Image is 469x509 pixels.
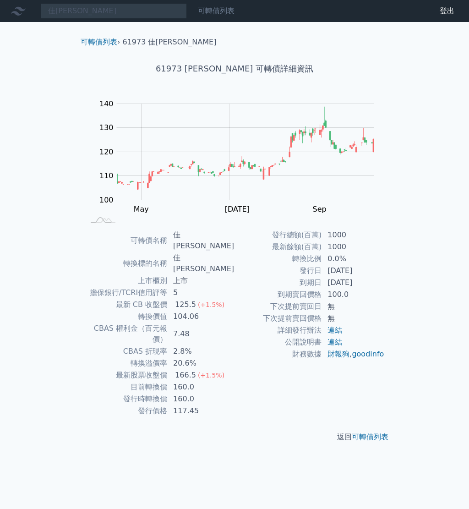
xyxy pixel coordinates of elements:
[123,37,217,48] li: 61973 佳[PERSON_NAME]
[352,350,384,358] a: goodinfo
[99,148,114,156] tspan: 120
[352,432,388,441] a: 可轉債列表
[234,289,322,301] td: 到期賣回價格
[322,301,385,312] td: 無
[234,253,322,265] td: 轉換比例
[168,345,234,357] td: 2.8%
[423,465,469,509] div: 聊天小工具
[73,432,396,443] p: 返回
[84,405,168,417] td: 發行價格
[322,229,385,241] td: 1000
[81,37,120,48] li: ›
[234,336,322,348] td: 公開說明書
[99,123,114,132] tspan: 130
[322,265,385,277] td: [DATE]
[168,252,234,275] td: 佳[PERSON_NAME]
[134,205,149,213] tspan: May
[198,301,224,308] span: (+1.5%)
[117,107,374,190] g: Series
[84,369,168,381] td: 最新股票收盤價
[84,357,168,369] td: 轉換溢價率
[168,287,234,299] td: 5
[40,3,187,19] input: 搜尋可轉債 代號／名稱
[234,265,322,277] td: 發行日
[168,311,234,323] td: 104.06
[432,4,462,18] a: 登出
[81,38,117,46] a: 可轉債列表
[99,171,114,180] tspan: 110
[198,372,224,379] span: (+1.5%)
[168,357,234,369] td: 20.6%
[322,312,385,324] td: 無
[168,275,234,287] td: 上市
[322,253,385,265] td: 0.0%
[313,205,327,213] tspan: Sep
[327,326,342,334] a: 連結
[322,289,385,301] td: 100.0
[84,393,168,405] td: 發行時轉換價
[198,6,234,15] a: 可轉債列表
[84,229,168,252] td: 可轉債名稱
[84,323,168,345] td: CBAS 權利金（百元報價）
[173,299,198,310] div: 125.5
[168,323,234,345] td: 7.48
[173,370,198,381] div: 166.5
[84,345,168,357] td: CBAS 折現率
[322,277,385,289] td: [DATE]
[168,381,234,393] td: 160.0
[73,62,396,75] h1: 61973 [PERSON_NAME] 可轉債詳細資訊
[234,301,322,312] td: 下次提前賣回日
[95,99,388,213] g: Chart
[84,311,168,323] td: 轉換價值
[327,338,342,346] a: 連結
[84,287,168,299] td: 擔保銀行/TCRI信用評等
[423,465,469,509] iframe: Chat Widget
[168,393,234,405] td: 160.0
[84,252,168,275] td: 轉換標的名稱
[99,196,114,204] tspan: 100
[99,99,114,108] tspan: 140
[225,205,250,213] tspan: [DATE]
[234,324,322,336] td: 詳細發行辦法
[84,299,168,311] td: 最新 CB 收盤價
[327,350,349,358] a: 財報狗
[234,312,322,324] td: 下次提前賣回價格
[168,405,234,417] td: 117.45
[168,229,234,252] td: 佳[PERSON_NAME]
[234,277,322,289] td: 到期日
[322,241,385,253] td: 1000
[234,241,322,253] td: 最新餘額(百萬)
[234,348,322,360] td: 財務數據
[322,348,385,360] td: ,
[84,275,168,287] td: 上市櫃別
[84,381,168,393] td: 目前轉換價
[234,229,322,241] td: 發行總額(百萬)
